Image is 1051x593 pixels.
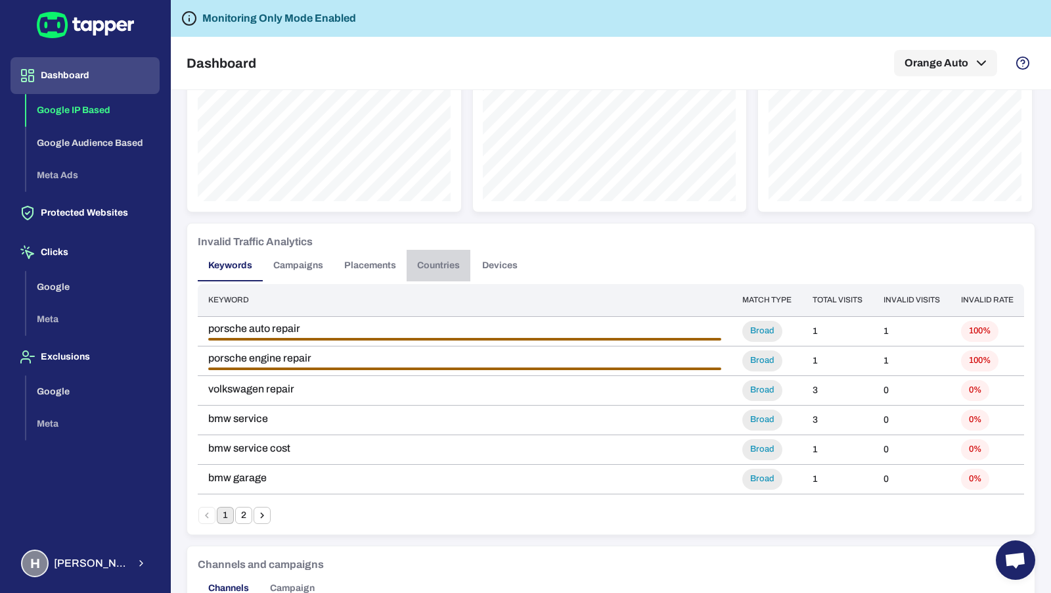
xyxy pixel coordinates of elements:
[235,507,252,524] button: Go to page 2
[208,471,721,485] span: bmw garage
[11,350,160,362] a: Exclusions
[407,250,470,281] button: Countries
[11,246,160,257] a: Clicks
[950,284,1024,316] th: Invalid rate
[802,316,873,346] td: 1
[802,375,873,405] td: 3
[961,385,989,396] span: 0%
[873,316,950,346] td: 1
[732,284,802,316] th: Match type
[742,473,782,485] span: Broad
[894,50,997,76] button: Orange Auto
[208,338,721,341] div: Geographical Inconsistency • 1
[26,280,160,291] a: Google
[11,195,160,231] button: Protected Websites
[11,69,160,80] a: Dashboard
[198,557,324,573] h6: Channels and campaigns
[26,136,160,147] a: Google Audience Based
[802,346,873,375] td: 1
[21,550,49,577] div: H
[208,442,721,455] span: bmw service cost
[26,271,160,304] button: Google
[198,507,271,524] nav: pagination navigation
[873,405,950,435] td: 0
[26,127,160,160] button: Google Audience Based
[26,94,160,127] button: Google IP Based
[873,346,950,375] td: 1
[742,325,782,337] span: Broad
[263,250,334,281] button: Campaigns
[873,375,950,405] td: 0
[11,57,160,94] button: Dashboard
[802,464,873,494] td: 1
[334,250,407,281] button: Placements
[26,385,160,396] a: Google
[198,284,732,316] th: Keyword
[873,435,950,464] td: 0
[742,385,782,396] span: Broad
[254,507,271,524] button: Go to next page
[187,55,256,71] h5: Dashboard
[961,473,989,485] span: 0%
[802,435,873,464] td: 1
[961,444,989,455] span: 0%
[208,383,721,396] span: volkswagen repair
[198,234,313,250] h6: Invalid Traffic Analytics
[26,375,160,408] button: Google
[873,284,950,316] th: Invalid visits
[11,544,160,582] button: H[PERSON_NAME] Moaref
[802,284,873,316] th: Total visits
[742,414,782,425] span: Broad
[181,11,197,26] svg: Tapper is not blocking any fraudulent activity for this domain
[217,507,234,524] button: page 1
[208,352,721,365] span: porsche engine repair
[961,355,998,366] span: 100%
[198,250,263,281] button: Keywords
[208,322,721,335] span: porsche auto repair
[11,339,160,375] button: Exclusions
[961,414,989,425] span: 0%
[11,206,160,218] a: Protected Websites
[208,412,721,425] span: bmw service
[11,234,160,271] button: Clicks
[208,368,721,370] div: Geographical Inconsistency • 1
[802,405,873,435] td: 3
[961,325,998,337] span: 100%
[873,464,950,494] td: 0
[54,557,128,570] span: [PERSON_NAME] Moaref
[742,355,782,366] span: Broad
[742,444,782,455] span: Broad
[202,11,356,26] h6: Monitoring Only Mode Enabled
[996,540,1035,580] div: Open chat
[470,250,529,281] button: Devices
[26,104,160,115] a: Google IP Based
